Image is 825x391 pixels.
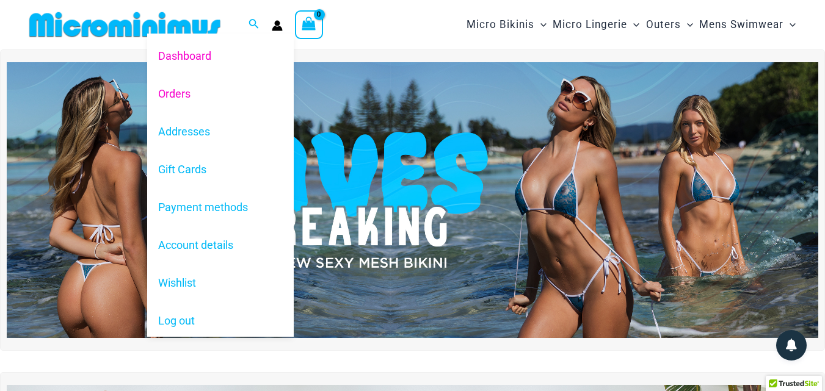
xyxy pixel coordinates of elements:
[646,9,681,40] span: Outers
[147,151,294,188] a: Gift Cards
[249,17,260,32] a: Search icon link
[643,6,696,43] a: OutersMenu ToggleMenu Toggle
[24,11,225,38] img: MM SHOP LOGO FLAT
[147,302,294,340] a: Log out
[783,9,796,40] span: Menu Toggle
[147,37,294,74] a: Dashboard
[553,9,627,40] span: Micro Lingerie
[147,264,294,302] a: Wishlist
[7,62,818,338] img: Waves Breaking Ocean Bikini Pack
[463,6,550,43] a: Micro BikinisMenu ToggleMenu Toggle
[147,226,294,264] a: Account details
[462,4,801,45] nav: Site Navigation
[627,9,639,40] span: Menu Toggle
[550,6,642,43] a: Micro LingerieMenu ToggleMenu Toggle
[681,9,693,40] span: Menu Toggle
[295,10,323,38] a: View Shopping Cart, empty
[147,113,294,151] a: Addresses
[467,9,534,40] span: Micro Bikinis
[147,188,294,226] a: Payment methods
[147,74,294,112] a: Orders
[272,20,283,31] a: Account icon link
[696,6,799,43] a: Mens SwimwearMenu ToggleMenu Toggle
[534,9,547,40] span: Menu Toggle
[699,9,783,40] span: Mens Swimwear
